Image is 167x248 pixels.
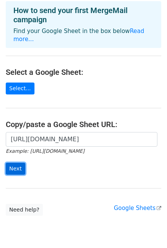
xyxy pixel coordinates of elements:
p: Find your Google Sheet in the box below [13,27,154,43]
small: Example: [URL][DOMAIN_NAME] [6,148,84,154]
input: Paste your Google Sheet URL here [6,132,157,147]
iframe: Chat Widget [129,211,167,248]
div: Tiện ích trò chuyện [129,211,167,248]
a: Google Sheets [114,205,161,212]
input: Next [6,163,25,175]
a: Select... [6,83,34,94]
h4: How to send your first MergeMail campaign [13,6,154,24]
a: Need help? [6,204,43,216]
a: Read more... [13,28,144,43]
h4: Copy/paste a Google Sheet URL: [6,120,161,129]
h4: Select a Google Sheet: [6,68,161,77]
